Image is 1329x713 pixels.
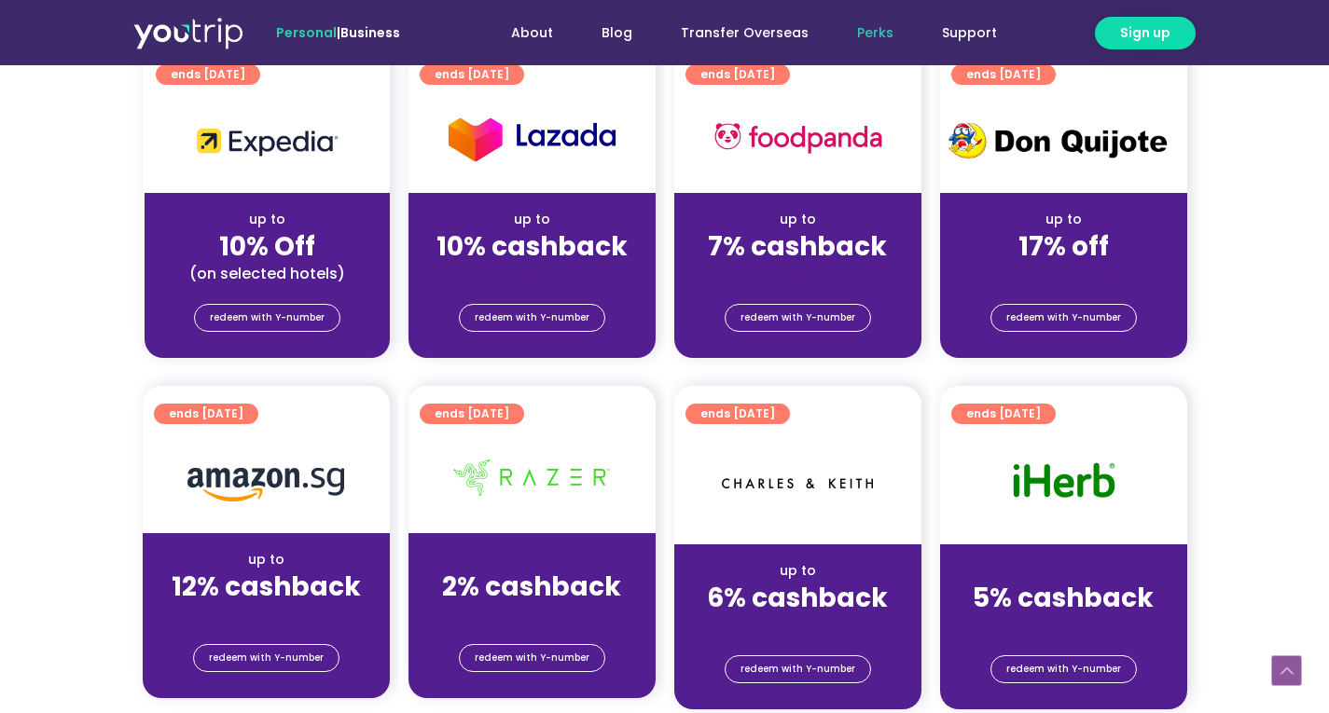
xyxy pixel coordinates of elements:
span: ends [DATE] [169,404,243,424]
a: Transfer Overseas [657,16,833,50]
a: ends [DATE] [154,404,258,424]
a: redeem with Y-number [194,304,340,332]
span: redeem with Y-number [1006,656,1121,682]
span: ends [DATE] [700,64,775,85]
div: (for stays only) [689,615,907,635]
div: up to [689,561,907,581]
span: ends [DATE] [966,404,1041,424]
a: ends [DATE] [156,64,260,85]
a: ends [DATE] [685,64,790,85]
a: redeem with Y-number [990,655,1137,683]
a: ends [DATE] [685,404,790,424]
a: Support [918,16,1021,50]
a: ends [DATE] [951,404,1056,424]
a: redeem with Y-number [725,304,871,332]
span: ends [DATE] [435,64,509,85]
div: (for stays only) [423,604,641,624]
a: ends [DATE] [420,404,524,424]
span: redeem with Y-number [475,305,589,331]
div: up to [423,210,641,229]
div: (for stays only) [955,615,1172,635]
strong: 10% cashback [436,228,628,265]
div: (for stays only) [689,264,907,283]
div: up to [158,550,375,569]
span: redeem with Y-number [475,645,589,671]
strong: 2% cashback [442,569,621,605]
div: (for stays only) [955,264,1172,283]
a: redeem with Y-number [459,304,605,332]
strong: 6% cashback [707,580,888,616]
span: redeem with Y-number [210,305,325,331]
strong: 12% cashback [172,569,361,605]
div: (for stays only) [423,264,641,283]
span: redeem with Y-number [741,656,855,682]
span: ends [DATE] [171,64,245,85]
div: (on selected hotels) [159,264,375,283]
div: up to [689,210,907,229]
strong: 17% off [1018,228,1109,265]
div: up to [159,210,375,229]
span: ends [DATE] [700,404,775,424]
a: redeem with Y-number [459,644,605,672]
div: up to [423,550,641,569]
a: About [487,16,577,50]
span: ends [DATE] [966,64,1041,85]
span: | [276,23,400,42]
a: Sign up [1095,17,1196,49]
nav: Menu [450,16,1021,50]
span: Sign up [1120,23,1170,43]
a: ends [DATE] [951,64,1056,85]
div: (for stays only) [158,604,375,624]
span: Personal [276,23,337,42]
a: redeem with Y-number [193,644,339,672]
div: up to [955,561,1172,581]
span: redeem with Y-number [741,305,855,331]
a: Business [340,23,400,42]
strong: 7% cashback [708,228,887,265]
div: up to [955,210,1172,229]
span: redeem with Y-number [1006,305,1121,331]
a: Perks [833,16,918,50]
a: Blog [577,16,657,50]
strong: 10% Off [219,228,315,265]
strong: 5% cashback [973,580,1154,616]
a: ends [DATE] [420,64,524,85]
span: redeem with Y-number [209,645,324,671]
a: redeem with Y-number [990,304,1137,332]
span: ends [DATE] [435,404,509,424]
a: redeem with Y-number [725,655,871,683]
